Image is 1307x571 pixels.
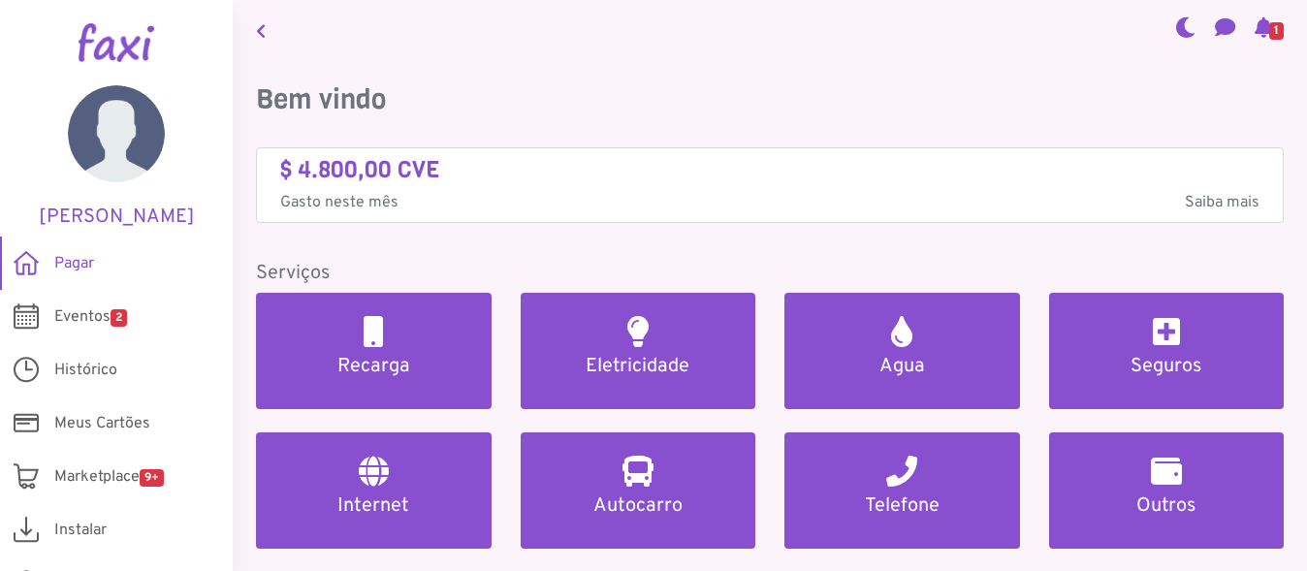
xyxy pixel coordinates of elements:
[280,191,1259,214] p: Gasto neste mês
[1072,494,1261,518] h5: Outros
[54,305,127,329] span: Eventos
[256,262,1284,285] h5: Serviços
[256,432,492,549] a: Internet
[544,355,733,378] h5: Eletricidade
[1049,293,1285,409] a: Seguros
[544,494,733,518] h5: Autocarro
[256,293,492,409] a: Recarga
[29,85,204,229] a: [PERSON_NAME]
[521,432,756,549] a: Autocarro
[279,355,468,378] h5: Recarga
[279,494,468,518] h5: Internet
[280,156,1259,184] h4: $ 4.800,00 CVE
[1269,22,1284,40] span: 1
[1185,191,1259,214] span: Saiba mais
[280,156,1259,215] a: $ 4.800,00 CVE Gasto neste mêsSaiba mais
[54,359,117,382] span: Histórico
[808,355,997,378] h5: Agua
[140,469,164,487] span: 9+
[784,432,1020,549] a: Telefone
[29,206,204,229] h5: [PERSON_NAME]
[1049,432,1285,549] a: Outros
[54,519,107,542] span: Instalar
[1072,355,1261,378] h5: Seguros
[521,293,756,409] a: Eletricidade
[54,412,150,435] span: Meus Cartões
[808,494,997,518] h5: Telefone
[54,252,94,275] span: Pagar
[256,83,1284,116] h3: Bem vindo
[784,293,1020,409] a: Agua
[111,309,127,327] span: 2
[54,465,164,489] span: Marketplace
